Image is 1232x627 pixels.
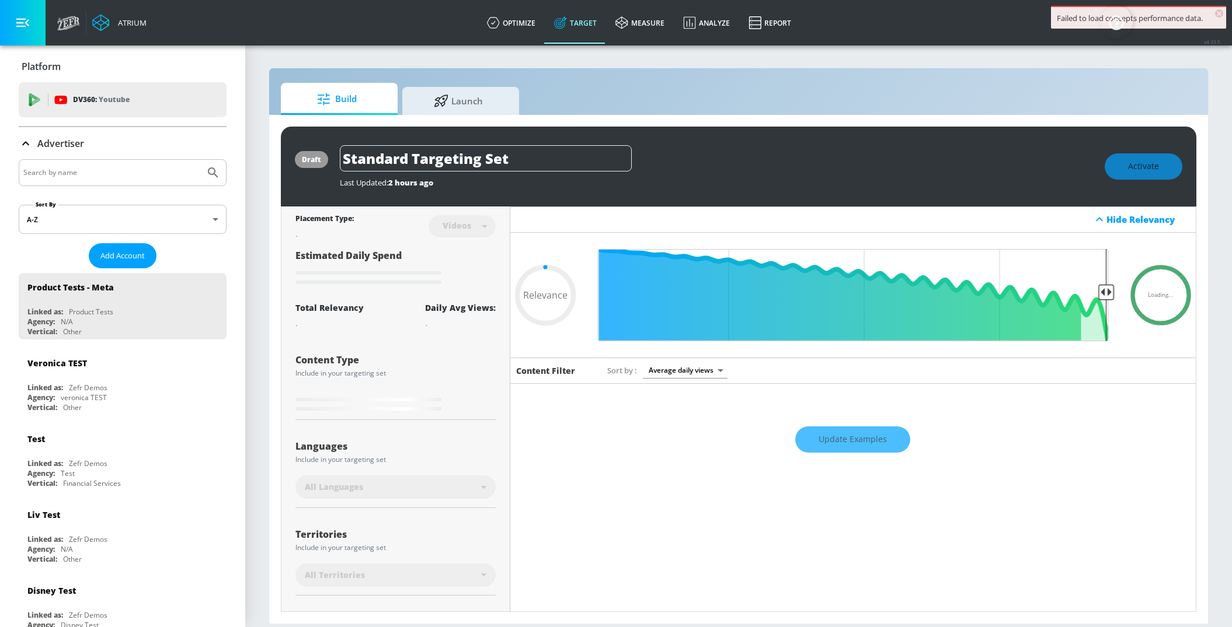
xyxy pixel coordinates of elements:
[414,87,503,115] span: Launch
[27,358,87,369] div: Veronica TEST
[73,93,130,106] p: DV360:
[69,534,107,544] div: Zefr Demos
[63,554,82,564] div: Other
[302,155,321,164] div: draft
[27,383,63,393] div: Linked as:
[295,249,496,288] div: Estimated Daily Spend
[592,249,1115,341] input: Final Threshold
[27,544,55,554] div: Agency:
[305,481,363,493] span: All Languages
[63,402,82,412] div: Other
[27,509,60,520] div: Liv Test
[92,14,147,31] a: Atrium
[19,50,227,83] div: Platform
[674,2,739,44] a: Analyze
[27,307,63,317] div: Linked as:
[19,500,227,567] div: Liv TestLinked as:Zefr DemosAgency:N/AVertical:Other
[27,468,55,478] div: Agency:
[19,349,227,415] div: Veronica TESTLinked as:Zefr DemosAgency:veronica TESTVertical:Other
[305,569,365,581] span: All Territories
[113,17,147,28] div: Atrium
[27,478,57,488] div: Vertical:
[69,383,107,393] div: Zefr Demos
[19,82,227,117] div: DV360: Youtube
[19,273,227,339] div: Product Tests - MetaLinked as:Product TestsAgency:N/AVertical:Other
[643,362,728,378] div: Average daily views
[61,544,73,554] div: N/A
[295,456,496,463] div: Include in your targeting set
[295,475,496,499] div: All Languages
[100,249,145,262] span: Add Account
[295,442,496,451] div: Languages
[523,290,568,300] span: Relevance
[27,585,76,596] div: Disney Test
[340,177,1093,188] div: Last Updated:
[61,468,75,478] div: Test
[19,425,227,491] div: TestLinked as:Zefr DemosAgency:TestVertical:Financial Services
[295,355,496,365] div: Content Type
[27,393,55,402] div: Agency:
[478,2,545,44] a: optimize
[27,610,63,620] div: Linked as:
[516,365,575,376] h6: Content Filter
[425,302,496,313] div: Daily Avg Views:
[69,307,113,317] div: Product Tests
[19,205,227,234] div: A-Z
[295,563,496,587] div: All Territories
[295,530,496,539] div: Territories
[27,327,57,337] div: Vertical:
[606,2,674,44] a: measure
[1100,6,1133,38] button: Open Resource Center
[23,165,200,180] input: Search by name
[295,302,364,313] div: Total Relevancy
[27,317,55,327] div: Agency:
[1148,292,1174,298] span: Loading...
[63,327,82,337] div: Other
[27,534,63,544] div: Linked as:
[27,402,57,412] div: Vertical:
[293,85,381,113] span: Build
[1057,13,1220,23] div: Failed to load concepts performance data.
[545,2,606,44] a: Target
[1106,213,1189,225] div: Hide Relevancy
[99,93,130,106] p: Youtube
[1215,9,1223,17] span: ×
[437,220,477,230] div: Videos
[69,458,107,468] div: Zefr Demos
[27,433,45,444] div: Test
[739,2,801,44] a: Report
[61,393,107,402] div: veronica TEST
[27,554,57,564] div: Vertical:
[37,137,84,150] p: Advertiser
[33,201,58,208] label: Sort By
[510,206,1196,233] div: Hide Relevancy
[19,127,227,160] div: Advertiser
[61,317,73,327] div: N/A
[69,610,107,620] div: Zefr Demos
[1204,38,1220,45] span: v 4.33.5
[22,60,61,73] p: Platform
[295,544,496,551] div: Include in your targeting set
[89,243,156,268] button: Add Account
[295,213,354,226] div: Placement Type:
[63,478,121,488] div: Financial Services
[607,365,637,376] span: Sort by
[295,370,496,377] div: Include in your targeting set
[295,249,402,262] span: Estimated Daily Spend
[27,282,114,293] div: Product Tests - Meta
[27,458,63,468] div: Linked as:
[388,177,433,188] span: 2 hours ago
